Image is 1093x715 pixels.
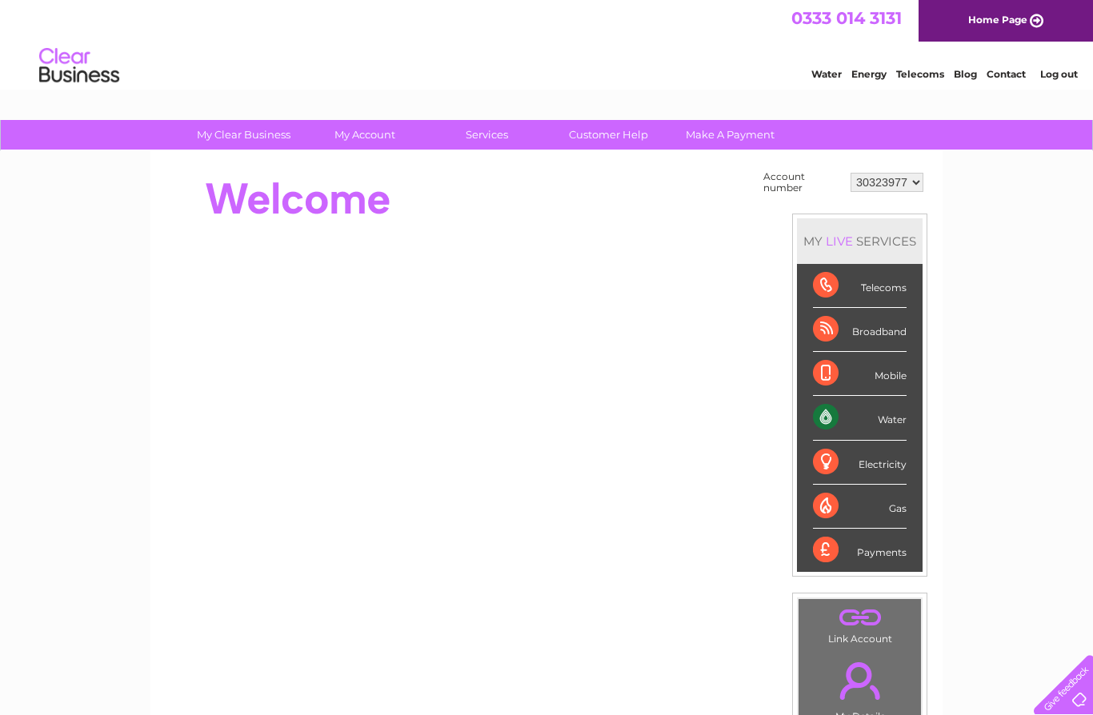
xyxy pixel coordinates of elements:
[421,120,553,150] a: Services
[170,9,926,78] div: Clear Business is a trading name of Verastar Limited (registered in [GEOGRAPHIC_DATA] No. 3667643...
[1040,68,1078,80] a: Log out
[791,8,902,28] a: 0333 014 3131
[813,396,907,440] div: Water
[813,308,907,352] div: Broadband
[798,598,922,649] td: Link Account
[811,68,842,80] a: Water
[803,653,917,709] a: .
[664,120,796,150] a: Make A Payment
[823,234,856,249] div: LIVE
[178,120,310,150] a: My Clear Business
[851,68,887,80] a: Energy
[38,42,120,90] img: logo.png
[299,120,431,150] a: My Account
[759,167,847,198] td: Account number
[813,352,907,396] div: Mobile
[954,68,977,80] a: Blog
[542,120,675,150] a: Customer Help
[813,264,907,308] div: Telecoms
[797,218,923,264] div: MY SERVICES
[813,529,907,572] div: Payments
[803,603,917,631] a: .
[987,68,1026,80] a: Contact
[813,485,907,529] div: Gas
[896,68,944,80] a: Telecoms
[813,441,907,485] div: Electricity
